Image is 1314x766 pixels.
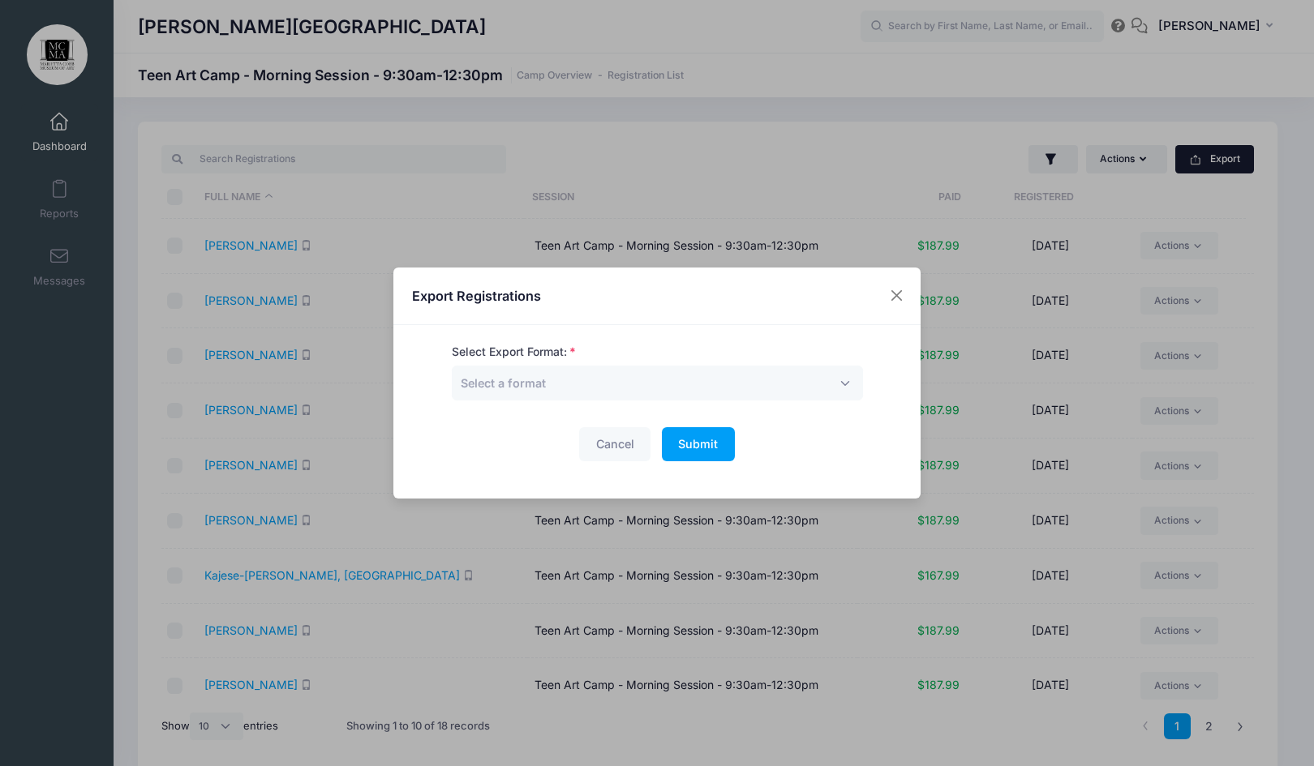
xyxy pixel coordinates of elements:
span: Select a format [461,376,546,390]
span: Submit [678,437,718,451]
span: Select a format [461,374,546,392]
button: Close [882,281,912,310]
h4: Export Registrations [412,286,541,306]
button: Submit [662,427,735,462]
span: Select a format [452,366,863,400]
label: Select Export Format: [452,344,576,361]
button: Cancel [579,427,651,462]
